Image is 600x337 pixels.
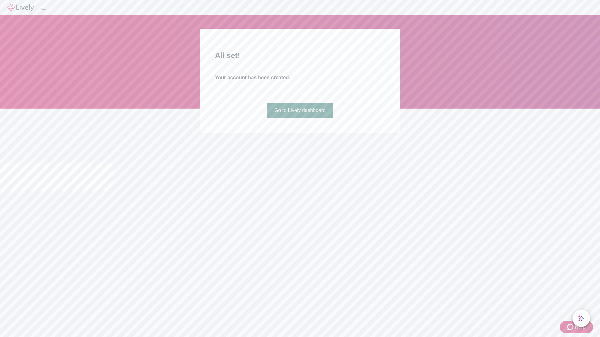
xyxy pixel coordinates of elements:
[560,321,593,333] button: Zendesk support iconHelp
[267,103,333,118] a: Go to Lively dashboard
[567,323,575,331] svg: Zendesk support icon
[7,4,34,11] img: Lively
[215,50,385,61] h2: All set!
[578,315,584,321] svg: Lively AI Assistant
[572,310,590,327] button: chat
[215,74,385,81] h4: Your account has been created.
[575,323,586,331] span: Help
[41,8,46,10] button: Log out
